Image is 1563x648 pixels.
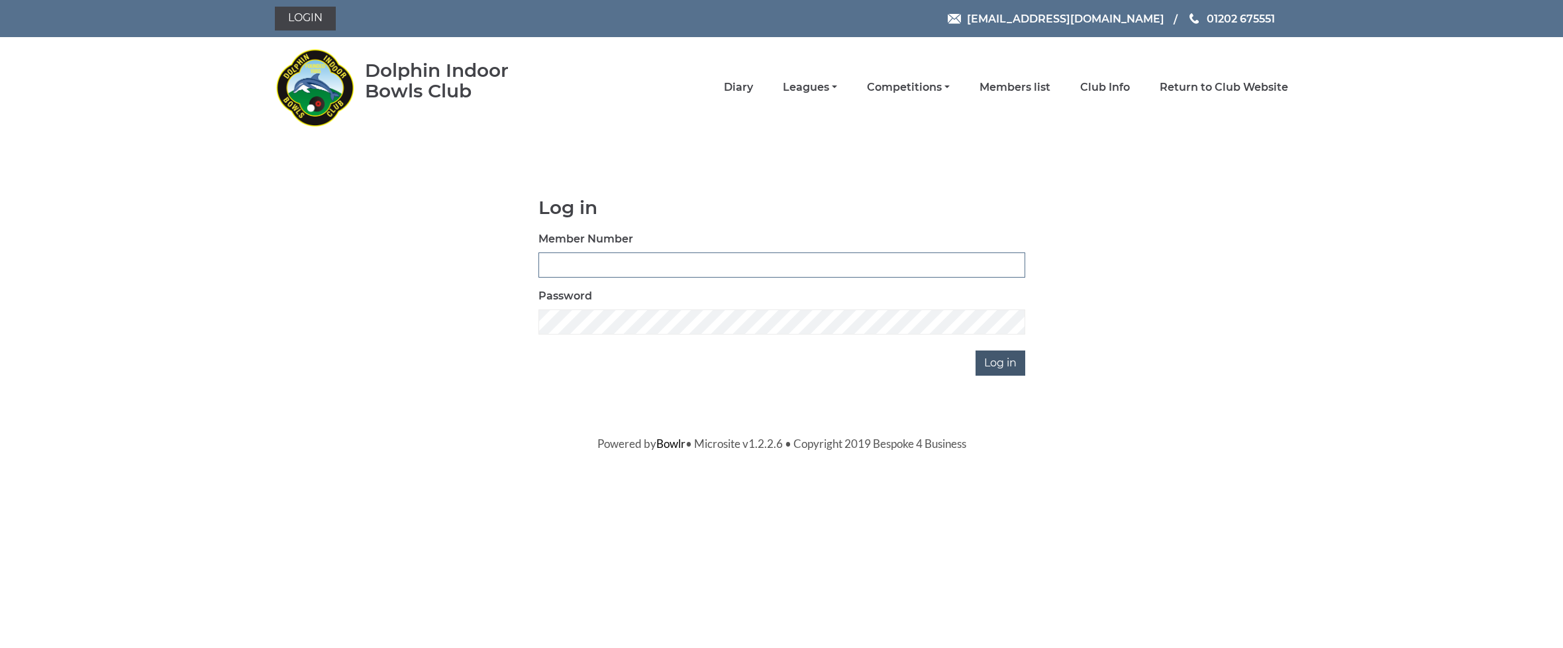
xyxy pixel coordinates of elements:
[365,60,551,101] div: Dolphin Indoor Bowls Club
[656,437,685,451] a: Bowlr
[538,231,633,247] label: Member Number
[1187,11,1275,27] a: Phone us 01202 675551
[1160,80,1288,95] a: Return to Club Website
[275,41,354,134] img: Dolphin Indoor Bowls Club
[538,288,592,304] label: Password
[976,351,1025,376] input: Log in
[948,11,1164,27] a: Email [EMAIL_ADDRESS][DOMAIN_NAME]
[538,197,1025,218] h1: Log in
[1189,13,1199,24] img: Phone us
[1207,12,1275,25] span: 01202 675551
[867,80,950,95] a: Competitions
[980,80,1050,95] a: Members list
[783,80,837,95] a: Leagues
[275,7,336,30] a: Login
[724,80,753,95] a: Diary
[948,14,961,24] img: Email
[967,12,1164,25] span: [EMAIL_ADDRESS][DOMAIN_NAME]
[597,437,966,451] span: Powered by • Microsite v1.2.2.6 • Copyright 2019 Bespoke 4 Business
[1080,80,1130,95] a: Club Info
